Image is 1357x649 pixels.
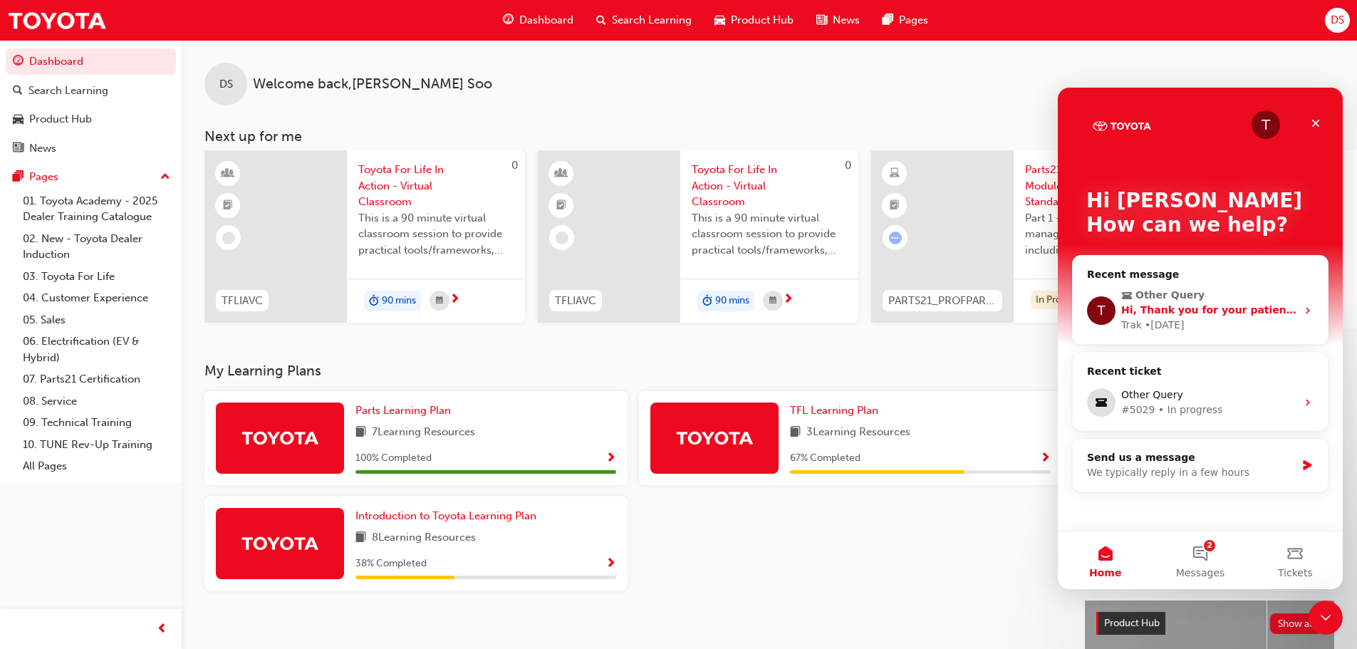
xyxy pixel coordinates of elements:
[816,11,827,29] span: news-icon
[17,412,176,434] a: 09. Technical Training
[17,266,176,288] a: 03. Toyota For Life
[17,390,176,412] a: 08. Service
[223,165,233,183] span: learningResourceType_INSTRUCTOR_LED-icon
[17,309,176,331] a: 05. Sales
[783,294,794,306] span: next-icon
[6,164,176,190] button: Pages
[7,4,107,36] img: Trak
[253,76,492,93] span: Welcome back , [PERSON_NAME] Soo
[17,368,176,390] a: 07. Parts21 Certification
[899,12,928,28] span: Pages
[805,6,871,35] a: news-iconNews
[596,11,606,29] span: search-icon
[17,190,176,228] a: 01. Toyota Academy - 2025 Dealer Training Catalogue
[511,159,518,172] span: 0
[1025,210,1180,259] span: Part 1 – Inventory management principles including forecasting, processes, and techniques.
[1325,8,1350,33] button: DS
[355,404,451,417] span: Parts Learning Plan
[157,621,167,638] span: prev-icon
[204,363,1062,379] h3: My Learning Plans
[6,46,176,164] button: DashboardSearch LearningProduct HubNews
[355,509,536,522] span: Introduction to Toyota Learning Plan
[222,232,235,244] span: learningRecordVerb_NONE-icon
[714,11,725,29] span: car-icon
[355,529,366,547] span: book-icon
[871,6,940,35] a: pages-iconPages
[13,142,24,155] span: news-icon
[692,162,847,210] span: Toyota For Life In Action - Virtual Classroom
[492,6,585,35] a: guage-iconDashboard
[29,363,238,378] div: Send us a message
[556,232,568,244] span: learningRecordVerb_NONE-icon
[29,111,92,128] div: Product Hub
[355,450,432,467] span: 100 % Completed
[1040,450,1051,467] button: Show Progress
[160,168,170,187] span: up-icon
[358,210,514,259] span: This is a 90 minute virtual classroom session to provide practical tools/frameworks, behaviours a...
[790,403,884,419] a: TFL Learning Plan
[1331,12,1344,28] span: DS
[503,11,514,29] span: guage-icon
[13,85,23,98] span: search-icon
[538,150,858,323] a: 0TFLIAVCToyota For Life In Action - Virtual ClassroomThis is a 90 minute virtual classroom sessio...
[182,128,1357,145] h3: Next up for me
[675,425,754,450] img: Trak
[6,106,176,133] a: Product Hub
[555,293,596,309] span: TFLIAVC
[223,197,233,215] span: booktick-icon
[29,169,58,185] div: Pages
[556,197,566,215] span: booktick-icon
[190,445,285,502] button: Tickets
[382,293,416,309] span: 90 mins
[63,315,239,330] div: #5029 • In progress
[692,210,847,259] span: This is a 90 minute virtual classroom session to provide practical tools/frameworks, behaviours a...
[29,378,238,393] div: We typically reply in a few hours
[703,6,805,35] a: car-iconProduct Hub
[204,150,525,323] a: 0TFLIAVCToyota For Life In Action - Virtual ClassroomThis is a 90 minute virtual classroom sessio...
[1096,612,1323,635] a: Product HubShow all
[118,480,167,490] span: Messages
[556,165,566,183] span: learningResourceType_INSTRUCTOR_LED-icon
[883,11,893,29] span: pages-icon
[355,403,457,419] a: Parts Learning Plan
[28,83,108,99] div: Search Learning
[1025,162,1180,210] span: Parts21 Professional Module Part 1 - TFL Standards
[605,558,616,571] span: Show Progress
[13,171,24,184] span: pages-icon
[1104,617,1160,629] span: Product Hub
[731,12,794,28] span: Product Hub
[6,135,176,162] a: News
[220,480,255,490] span: Tickets
[372,424,475,442] span: 7 Learning Resources
[219,76,233,93] span: DS
[245,23,271,48] div: Close
[1040,452,1051,465] span: Show Progress
[769,292,776,310] span: calendar-icon
[888,293,997,309] span: PARTS21_PROFPART1_0923_EL
[605,450,616,467] button: Show Progress
[1058,88,1343,589] iframe: Intercom live chat
[87,230,127,245] div: • [DATE]
[436,292,443,310] span: calendar-icon
[358,162,514,210] span: Toyota For Life In Action - Virtual Classroom
[29,276,256,294] div: Recent ticket
[519,12,573,28] span: Dashboard
[585,6,703,35] a: search-iconSearch Learning
[17,434,176,456] a: 10. TUNE Rev-Up Training
[871,150,1192,323] a: 0PARTS21_PROFPART1_0923_ELParts21 Professional Module Part 1 - TFL StandardsPart 1 – Inventory ma...
[17,331,176,368] a: 06. Electrification (EV & Hybrid)
[806,424,910,442] span: 3 Learning Resources
[63,217,979,228] span: Hi, Thank you for your patience, I'm waiting for my colleague to get back to me and I've send a f...
[241,425,319,450] img: Trak
[1031,291,1090,310] div: In Progress
[17,228,176,266] a: 02. New - Toyota Dealer Induction
[355,556,427,572] span: 38 % Completed
[612,12,692,28] span: Search Learning
[605,452,616,465] span: Show Progress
